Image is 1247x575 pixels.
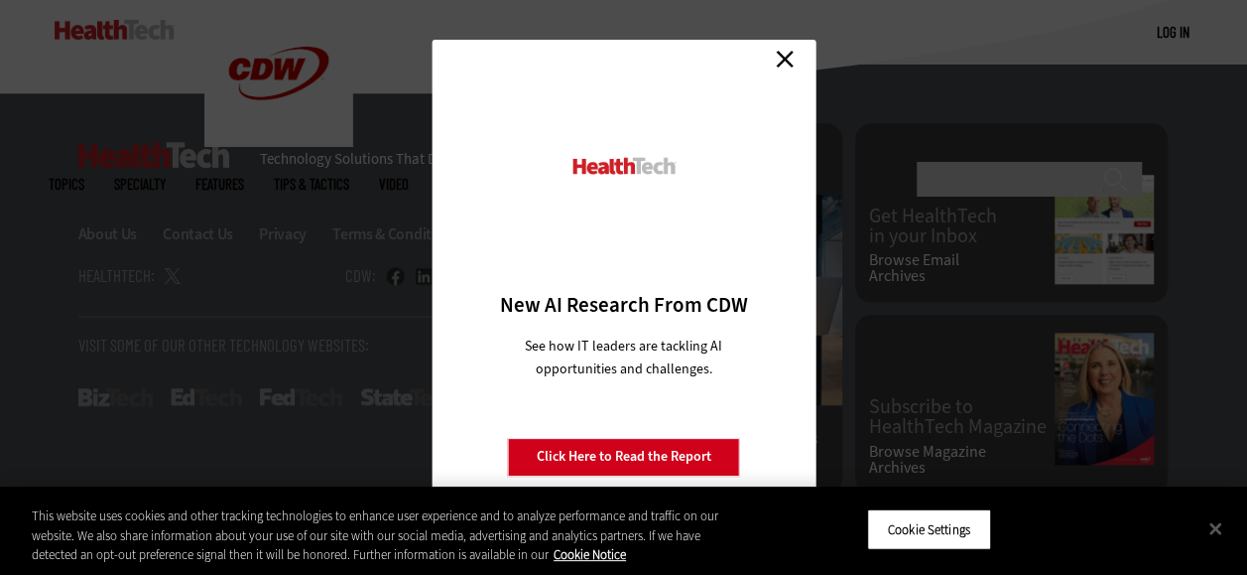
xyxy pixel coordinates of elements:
p: See how IT leaders are tackling AI opportunities and challenges. [501,335,746,380]
a: Click Here to Read the Report [508,438,740,476]
a: More information about your privacy [554,546,626,563]
a: Close [770,45,800,74]
div: This website uses cookies and other tracking technologies to enhance user experience and to analy... [32,506,748,565]
img: HealthTech_0.png [569,156,678,177]
button: Cookie Settings [867,508,991,550]
button: Close [1193,506,1237,550]
h3: New AI Research From CDW [466,291,781,319]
